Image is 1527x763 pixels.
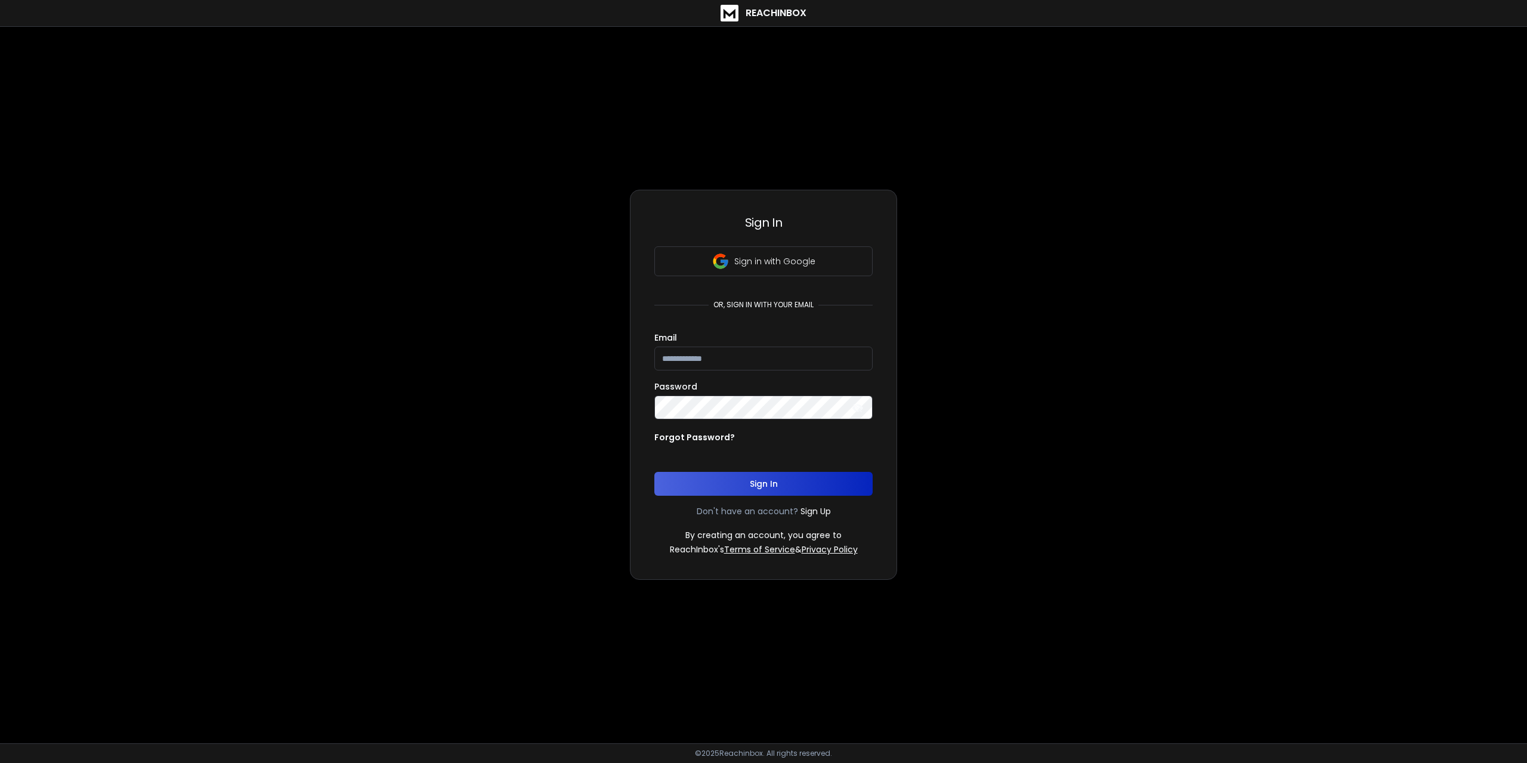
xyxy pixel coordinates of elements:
[670,543,858,555] p: ReachInbox's &
[654,333,677,342] label: Email
[654,214,873,231] h3: Sign In
[800,505,831,517] a: Sign Up
[685,529,842,541] p: By creating an account, you agree to
[734,255,815,267] p: Sign in with Google
[721,5,738,21] img: logo
[709,300,818,310] p: or, sign in with your email
[695,749,832,758] p: © 2025 Reachinbox. All rights reserved.
[654,246,873,276] button: Sign in with Google
[724,543,795,555] a: Terms of Service
[654,472,873,496] button: Sign In
[654,431,735,443] p: Forgot Password?
[802,543,858,555] a: Privacy Policy
[697,505,798,517] p: Don't have an account?
[746,6,806,20] h1: ReachInbox
[721,5,806,21] a: ReachInbox
[654,382,697,391] label: Password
